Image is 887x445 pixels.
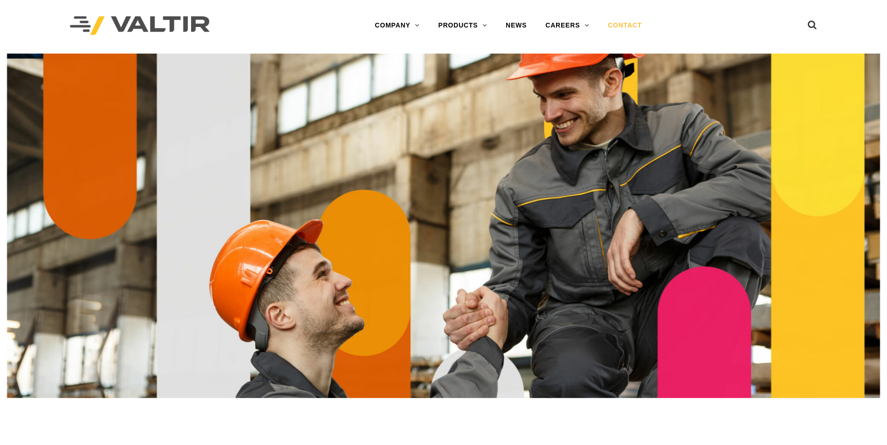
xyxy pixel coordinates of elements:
[496,16,536,35] a: NEWS
[365,16,429,35] a: COMPANY
[536,16,598,35] a: CAREERS
[7,51,880,396] img: Contact_1
[429,16,496,35] a: PRODUCTS
[70,16,210,35] img: Valtir
[598,16,651,35] a: CONTACT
